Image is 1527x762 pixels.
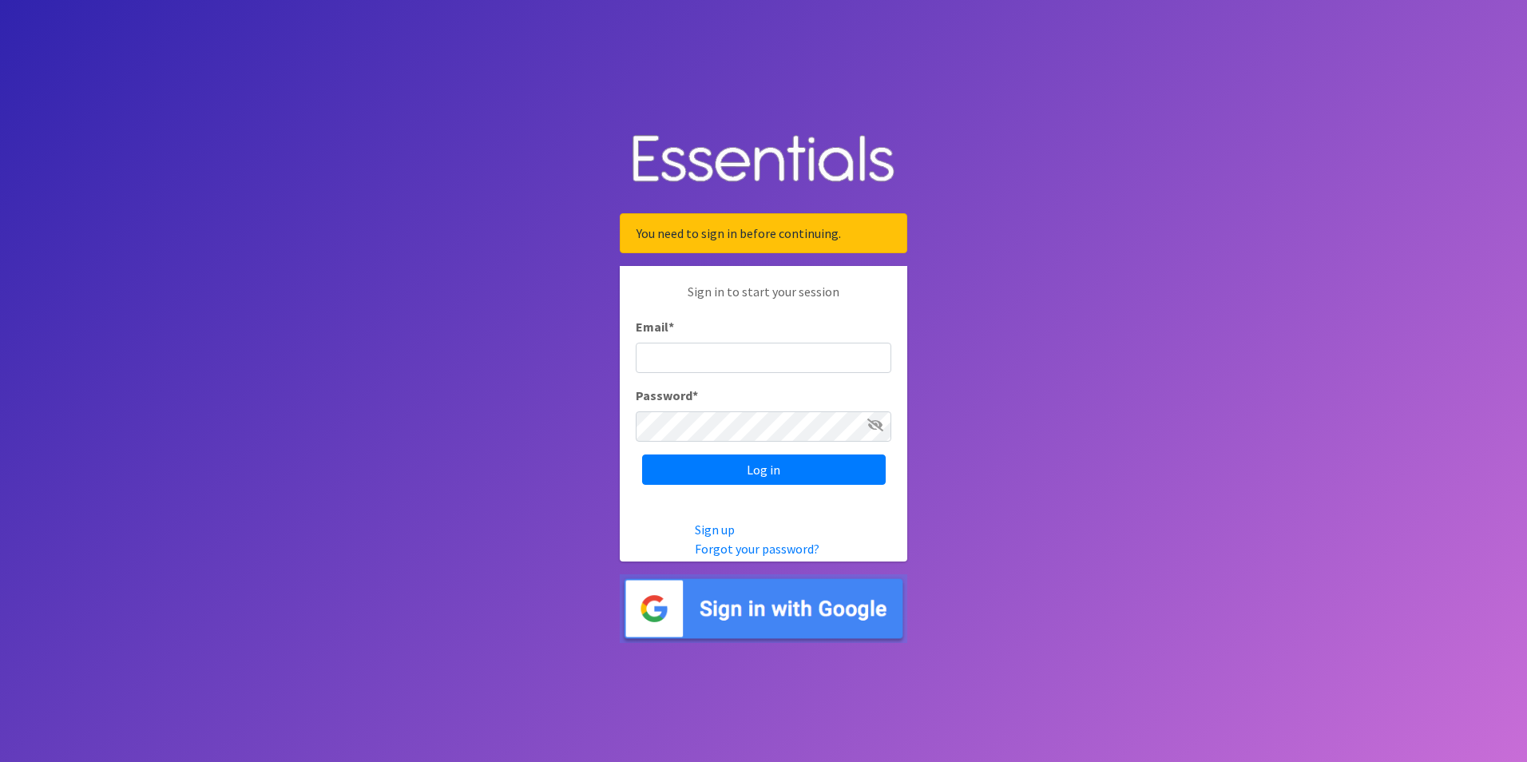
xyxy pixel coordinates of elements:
[642,454,886,485] input: Log in
[636,282,891,317] p: Sign in to start your session
[620,119,907,201] img: Human Essentials
[692,387,698,403] abbr: required
[636,317,674,336] label: Email
[636,386,698,405] label: Password
[620,213,907,253] div: You need to sign in before continuing.
[668,319,674,335] abbr: required
[620,574,907,644] img: Sign in with Google
[695,522,735,538] a: Sign up
[695,541,819,557] a: Forgot your password?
